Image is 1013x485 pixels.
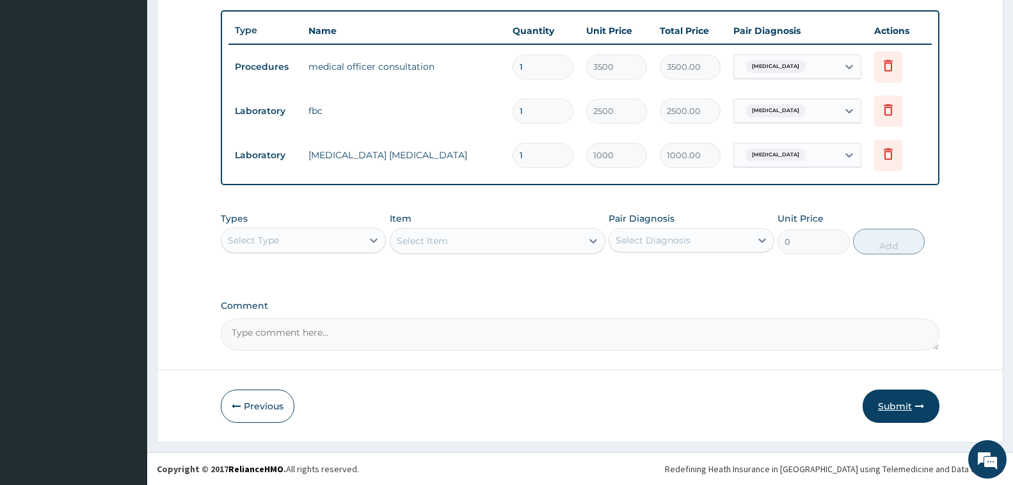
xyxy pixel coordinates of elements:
div: Redefining Heath Insurance in [GEOGRAPHIC_DATA] using Telemedicine and Data Science! [665,463,1003,475]
td: medical officer consultation [302,54,506,79]
span: [MEDICAL_DATA] [746,104,806,117]
div: Minimize live chat window [210,6,241,37]
button: Previous [221,390,294,423]
td: fbc [302,98,506,124]
textarea: Type your message and hit 'Enter' [6,350,244,395]
button: Add [853,229,925,254]
strong: Copyright © 2017 . [157,463,286,475]
span: [MEDICAL_DATA] [746,60,806,73]
label: Types [221,213,248,224]
label: Comment [221,300,939,311]
label: Pair Diagnosis [609,212,674,225]
span: We're online! [74,161,177,291]
a: RelianceHMO [228,463,283,475]
div: Select Type [228,234,279,247]
td: Procedures [228,55,302,79]
td: Laboratory [228,99,302,123]
span: [MEDICAL_DATA] [746,149,806,161]
th: Actions [868,18,932,44]
td: Laboratory [228,144,302,167]
th: Name [302,18,506,44]
th: Total Price [653,18,727,44]
img: d_794563401_company_1708531726252_794563401 [24,64,52,96]
th: Quantity [506,18,580,44]
th: Unit Price [580,18,653,44]
th: Type [228,19,302,42]
label: Item [390,212,411,225]
td: [MEDICAL_DATA] [MEDICAL_DATA] [302,142,506,168]
footer: All rights reserved. [147,452,1013,485]
div: Select Diagnosis [616,234,690,247]
th: Pair Diagnosis [727,18,868,44]
button: Submit [863,390,939,423]
label: Unit Price [778,212,824,225]
div: Chat with us now [67,72,215,88]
